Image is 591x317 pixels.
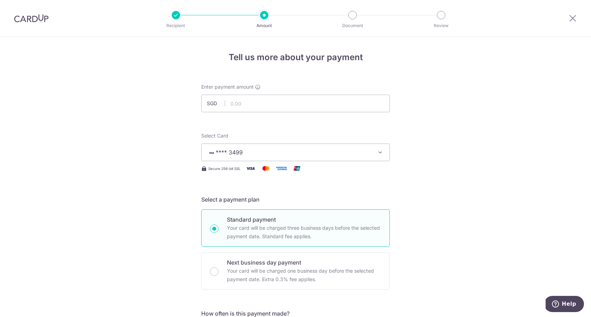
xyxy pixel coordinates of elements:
p: Review [415,22,467,29]
p: Recipient [150,22,202,29]
input: 0.00 [201,95,390,112]
img: Mastercard [259,164,273,173]
p: Next business day payment [227,258,381,267]
span: SGD [207,100,225,107]
p: Your card will be charged three business days before the selected payment date. Standard fee appl... [227,224,381,241]
p: Standard payment [227,215,381,224]
img: American Express [274,164,288,173]
p: Your card will be charged one business day before the selected payment date. Extra 0.3% fee applies. [227,267,381,284]
span: translation missing: en.payables.payment_networks.credit_card.summary.labels.select_card [201,133,228,139]
img: Visa [243,164,258,173]
img: Union Pay [290,164,304,173]
h4: Tell us more about your payment [201,51,390,64]
p: Document [326,22,379,29]
span: Enter payment amount [201,83,254,90]
span: Secure 256-bit SSL [208,166,241,171]
h5: Select a payment plan [201,195,390,204]
p: Amount [238,22,290,29]
iframe: Opens a widget where you can find more information [546,296,584,313]
img: VISA [207,150,216,155]
img: CardUp [14,14,49,23]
